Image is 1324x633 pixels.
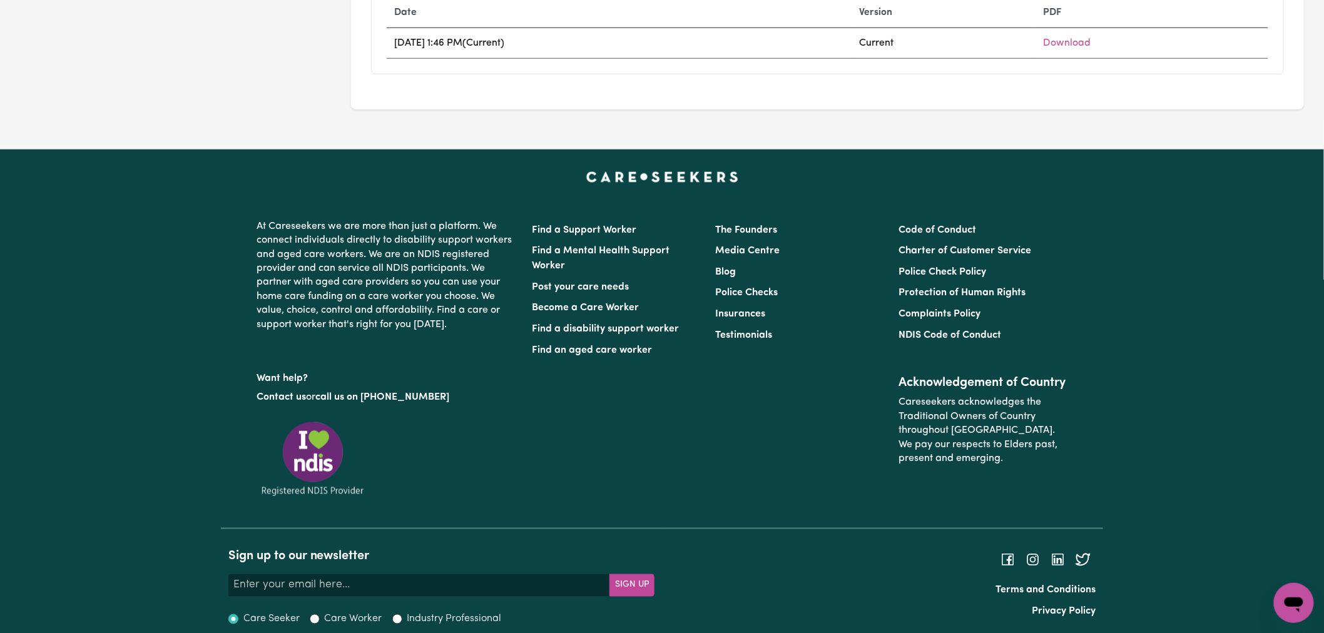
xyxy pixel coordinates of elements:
[899,330,1002,340] a: NDIS Code of Conduct
[852,28,1036,58] td: Current
[315,392,449,402] a: call us on [PHONE_NUMBER]
[715,309,765,319] a: Insurances
[325,612,382,627] label: Care Worker
[1043,38,1091,48] a: Download
[899,288,1026,298] a: Protection of Human Rights
[243,612,300,627] label: Care Seeker
[532,324,679,334] a: Find a disability support worker
[715,267,736,277] a: Blog
[899,225,977,235] a: Code of Conduct
[1001,555,1016,565] a: Follow Careseekers on Facebook
[1032,607,1096,617] a: Privacy Policy
[257,392,306,402] a: Contact us
[715,288,778,298] a: Police Checks
[586,172,738,182] a: Careseekers home page
[228,549,654,564] h2: Sign up to our newsletter
[715,246,780,256] a: Media Centre
[532,246,670,271] a: Find a Mental Health Support Worker
[899,375,1067,390] h2: Acknowledgement of Country
[996,585,1096,595] a: Terms and Conditions
[532,282,629,292] a: Post your care needs
[257,367,517,385] p: Want help?
[1076,555,1091,565] a: Follow Careseekers on Twitter
[715,225,777,235] a: The Founders
[1051,555,1066,565] a: Follow Careseekers on LinkedIn
[228,574,610,597] input: Enter your email here...
[257,215,517,337] p: At Careseekers we are more than just a platform. We connect individuals directly to disability su...
[609,574,654,597] button: Subscribe
[715,330,772,340] a: Testimonials
[257,420,369,498] img: Registered NDIS provider
[387,28,852,58] td: [DATE] 1:46 PM (Current)
[1274,583,1314,623] iframe: Button to launch messaging window
[899,267,987,277] a: Police Check Policy
[532,345,652,355] a: Find an aged care worker
[532,225,636,235] a: Find a Support Worker
[532,303,639,313] a: Become a Care Worker
[257,385,517,409] p: or
[899,246,1032,256] a: Charter of Customer Service
[899,309,981,319] a: Complaints Policy
[1026,555,1041,565] a: Follow Careseekers on Instagram
[899,390,1067,470] p: Careseekers acknowledges the Traditional Owners of Country throughout [GEOGRAPHIC_DATA]. We pay o...
[407,612,502,627] label: Industry Professional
